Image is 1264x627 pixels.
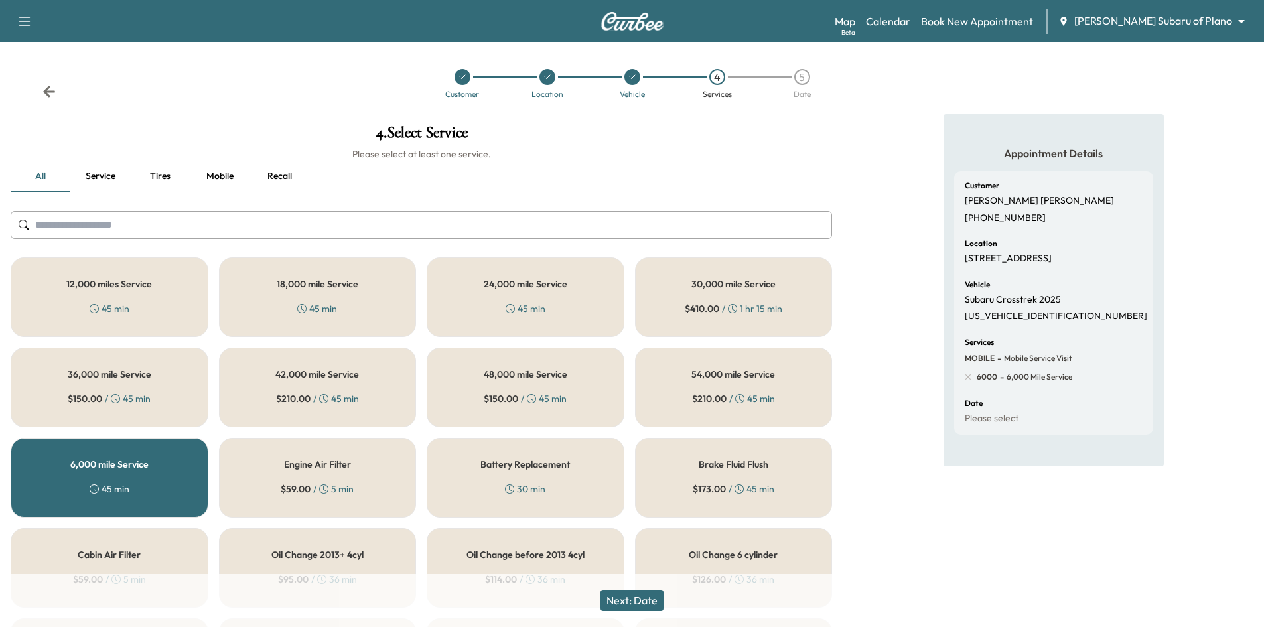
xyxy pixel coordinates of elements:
[965,294,1061,306] p: Subaru Crosstrek 2025
[692,573,726,586] span: $ 126.00
[600,12,664,31] img: Curbee Logo
[693,482,726,496] span: $ 173.00
[445,90,479,98] div: Customer
[965,182,999,190] h6: Customer
[73,573,146,586] div: / 5 min
[297,302,337,315] div: 45 min
[965,212,1046,224] p: [PHONE_NUMBER]
[190,161,249,192] button: Mobile
[1074,13,1232,29] span: [PERSON_NAME] Subaru of Plano
[709,69,725,85] div: 4
[689,550,778,559] h5: Oil Change 6 cylinder
[691,370,775,379] h5: 54,000 mile Service
[506,302,545,315] div: 45 min
[66,279,152,289] h5: 12,000 miles Service
[965,353,995,364] span: MOBILE
[965,338,994,346] h6: Services
[1001,353,1072,364] span: Mobile Service Visit
[70,161,130,192] button: Service
[11,161,70,192] button: all
[70,460,149,469] h5: 6,000 mile Service
[693,482,774,496] div: / 45 min
[484,370,567,379] h5: 48,000 mile Service
[703,90,732,98] div: Services
[276,392,359,405] div: / 45 min
[11,125,832,147] h1: 4 . Select Service
[90,482,129,496] div: 45 min
[965,240,997,247] h6: Location
[841,27,855,37] div: Beta
[692,392,727,405] span: $ 210.00
[965,195,1114,207] p: [PERSON_NAME] [PERSON_NAME]
[965,413,1018,425] p: Please select
[691,279,776,289] h5: 30,000 mile Service
[685,302,782,315] div: / 1 hr 15 min
[965,311,1147,322] p: [US_VEHICLE_IDENTIFICATION_NUMBER]
[699,460,768,469] h5: Brake Fluid Flush
[794,90,811,98] div: Date
[11,147,832,161] h6: Please select at least one service.
[965,253,1052,265] p: [STREET_ADDRESS]
[466,550,585,559] h5: Oil Change before 2013 4cyl
[271,550,364,559] h5: Oil Change 2013+ 4cyl
[485,573,565,586] div: / 36 min
[600,590,664,611] button: Next: Date
[130,161,190,192] button: Tires
[277,279,358,289] h5: 18,000 mile Service
[620,90,645,98] div: Vehicle
[977,372,997,382] span: 6000
[531,90,563,98] div: Location
[485,573,517,586] span: $ 114.00
[692,573,774,586] div: / 36 min
[11,161,832,192] div: basic tabs example
[480,460,570,469] h5: Battery Replacement
[921,13,1033,29] a: Book New Appointment
[281,482,311,496] span: $ 59.00
[42,85,56,98] div: Back
[484,392,567,405] div: / 45 min
[284,460,351,469] h5: Engine Air Filter
[995,352,1001,365] span: -
[965,399,983,407] h6: Date
[965,281,990,289] h6: Vehicle
[794,69,810,85] div: 5
[90,302,129,315] div: 45 min
[484,279,567,289] h5: 24,000 mile Service
[685,302,719,315] span: $ 410.00
[997,370,1004,383] span: -
[276,392,311,405] span: $ 210.00
[281,482,354,496] div: / 5 min
[78,550,141,559] h5: Cabin Air Filter
[249,161,309,192] button: Recall
[278,573,357,586] div: / 36 min
[866,13,910,29] a: Calendar
[68,392,151,405] div: / 45 min
[275,370,359,379] h5: 42,000 mile Service
[835,13,855,29] a: MapBeta
[1004,372,1072,382] span: 6,000 mile Service
[484,392,518,405] span: $ 150.00
[68,370,151,379] h5: 36,000 mile Service
[73,573,103,586] span: $ 59.00
[278,573,309,586] span: $ 95.00
[505,482,545,496] div: 30 min
[954,146,1153,161] h5: Appointment Details
[692,392,775,405] div: / 45 min
[68,392,102,405] span: $ 150.00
